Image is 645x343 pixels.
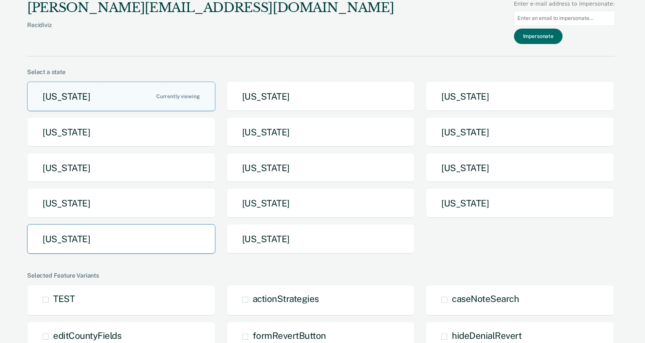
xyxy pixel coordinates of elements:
span: formRevertButton [253,330,326,341]
button: [US_STATE] [27,117,215,147]
button: [US_STATE] [27,224,215,254]
button: [US_STATE] [227,82,415,111]
div: Select a state [27,68,615,76]
button: [US_STATE] [227,117,415,147]
button: Impersonate [514,29,563,44]
span: caseNoteSearch [452,293,519,304]
button: [US_STATE] [426,82,614,111]
button: [US_STATE] [426,188,614,218]
span: actionStrategies [253,293,319,304]
span: editCountyFields [53,330,121,341]
button: [US_STATE] [27,188,215,218]
button: [US_STATE] [27,153,215,183]
button: [US_STATE] [227,153,415,183]
button: [US_STATE] [227,188,415,218]
button: [US_STATE] [227,224,415,254]
button: [US_STATE] [426,117,614,147]
div: Selected Feature Variants [27,272,615,279]
button: [US_STATE] [426,153,614,183]
span: hideDenialRevert [452,330,521,341]
button: [US_STATE] [27,82,215,111]
input: Enter an email to impersonate... [514,11,615,26]
div: Recidiviz [27,21,394,41]
span: TEST [53,293,75,304]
